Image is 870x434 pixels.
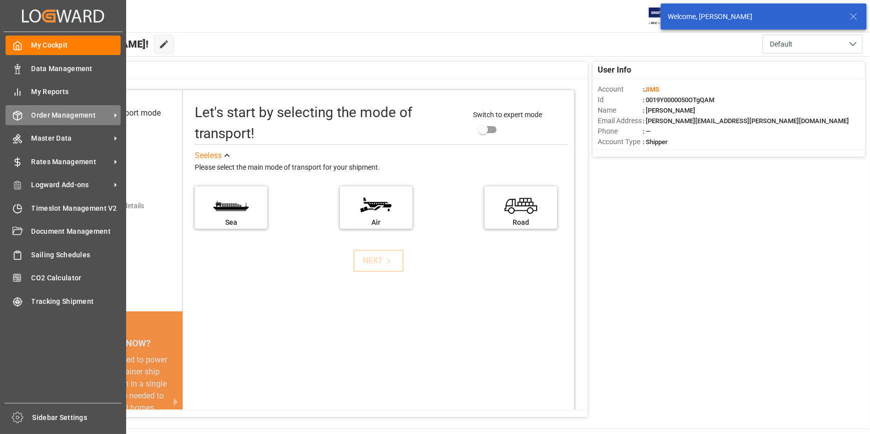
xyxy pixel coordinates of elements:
[770,39,792,50] span: Default
[32,226,121,237] span: Document Management
[32,296,121,307] span: Tracking Shipment
[32,250,121,260] span: Sailing Schedules
[32,87,121,97] span: My Reports
[643,86,659,93] span: :
[32,64,121,74] span: Data Management
[32,110,111,121] span: Order Management
[32,40,121,51] span: My Cockpit
[195,162,567,174] div: Please select the main mode of transport for your shipment.
[32,203,121,214] span: Timeslot Management V2
[598,137,643,147] span: Account Type
[598,84,643,95] span: Account
[643,107,695,114] span: : [PERSON_NAME]
[598,95,643,105] span: Id
[200,217,262,228] div: Sea
[643,117,849,125] span: : [PERSON_NAME][EMAIL_ADDRESS][PERSON_NAME][DOMAIN_NAME]
[474,111,543,119] span: Switch to expert mode
[195,102,463,144] div: Let's start by selecting the mode of transport!
[33,412,122,423] span: Sidebar Settings
[649,8,683,25] img: Exertis%20JAM%20-%20Email%20Logo.jpg_1722504956.jpg
[598,126,643,137] span: Phone
[32,157,111,167] span: Rates Management
[668,12,840,22] div: Welcome, [PERSON_NAME]
[6,36,121,55] a: My Cockpit
[644,86,659,93] span: JIMS
[6,245,121,264] a: Sailing Schedules
[6,59,121,78] a: Data Management
[32,180,111,190] span: Logward Add-ons
[32,273,121,283] span: CO2 Calculator
[643,138,668,146] span: : Shipper
[490,217,552,228] div: Road
[345,217,407,228] div: Air
[6,268,121,288] a: CO2 Calculator
[32,133,111,144] span: Master Data
[643,96,714,104] span: : 0019Y0000050OTgQAM
[353,250,403,272] button: NEXT
[363,255,394,267] div: NEXT
[598,105,643,116] span: Name
[83,107,161,119] div: Select transport mode
[195,150,222,162] div: See less
[762,35,862,54] button: open menu
[6,222,121,241] a: Document Management
[598,64,631,76] span: User Info
[6,198,121,218] a: Timeslot Management V2
[598,116,643,126] span: Email Address
[643,128,651,135] span: : —
[6,82,121,102] a: My Reports
[6,291,121,311] a: Tracking Shipment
